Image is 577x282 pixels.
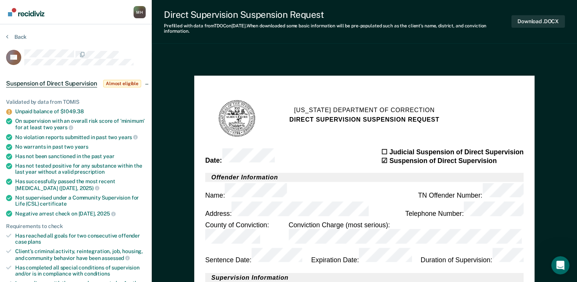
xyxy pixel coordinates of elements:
span: 2025) [80,185,99,191]
div: No violation reports submitted in past two [15,134,146,141]
span: 2025 [97,211,115,217]
div: Address : [205,201,369,218]
div: Not supervised under a Community Supervision for Life (CSL) [15,195,146,208]
span: prescription [74,169,104,175]
img: Recidiviz [8,8,44,16]
h2: DIRECT SUPERVISION SUSPENSION REQUEST [289,114,440,124]
div: Unpaid balance of $1049.38 [15,108,146,115]
div: M H [134,6,146,18]
div: On supervision with an overall risk score of 'minimum' for at least two [15,118,146,131]
span: year [103,153,114,159]
div: Has not tested positive for any substance within the last year without a valid [15,163,146,176]
button: Download .DOCX [511,15,565,28]
div: Has reached all goals for two consecutive offender case [15,233,146,246]
div: No warrants in past two [15,144,146,150]
div: Requirements to check [6,223,146,230]
div: Has completed all special conditions of supervision and/or is in compliance with [15,265,146,277]
span: years [75,144,88,150]
div: Has successfully passed the most recent [MEDICAL_DATA] ([DATE], [15,178,146,191]
div: Conviction Charge (most serious) : [289,220,524,246]
span: certificate [40,201,66,207]
div: Validated by data from TOMIS [6,99,146,105]
span: plans [28,239,41,245]
span: Suspension of Direct Supervision [6,80,97,87]
button: Back [6,33,27,40]
div: Client’s criminal activity, reintegration, job, housing, and community behavior have been [15,248,146,261]
div: Name : [205,183,287,199]
div: Sentence Date : [205,248,302,264]
div: TN Offender Number : [418,183,524,199]
div: Telephone Number : [405,201,524,218]
div: ☑ Suspension of Direct Supervision [381,156,524,165]
span: years [118,134,138,140]
h2: Supervision Information [205,272,524,282]
div: Date : [205,148,275,165]
span: assessed [102,255,130,261]
div: ☐ Judicial Suspension of Direct Supervision [381,147,524,156]
div: Has not been sanctioned in the past [15,153,146,160]
iframe: Intercom live chat [551,256,569,274]
button: Profile dropdown button [134,6,146,18]
div: County of Conviction : [205,220,289,246]
span: conditions [84,271,110,277]
div: Direct Supervision Suspension Request [164,9,511,20]
div: Expiration Date : [311,248,412,264]
div: Duration of Supervision : [421,248,524,264]
div: Negative arrest check on [DATE], [15,210,146,217]
h1: [US_STATE] Department of Correction [294,105,435,114]
span: Almost eligible [103,80,141,87]
span: years [54,124,73,130]
h2: Offender Information [205,173,524,182]
div: Prefilled with data from TDOC on [DATE] . When downloaded some basic information will be pre-popu... [164,23,511,34]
